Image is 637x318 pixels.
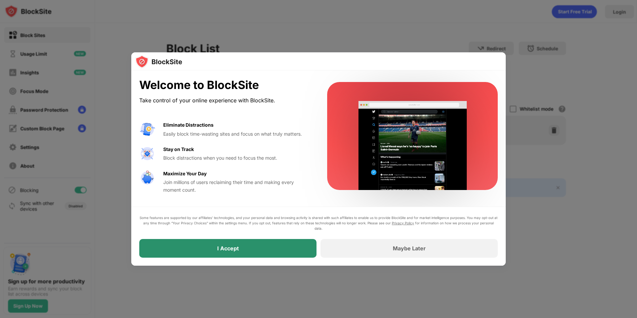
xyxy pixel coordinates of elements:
[163,146,194,153] div: Stay on Track
[163,121,214,129] div: Eliminate Distractions
[163,154,311,162] div: Block distractions when you need to focus the most.
[139,121,155,137] img: value-avoid-distractions.svg
[139,78,311,92] div: Welcome to BlockSite
[393,245,426,252] div: Maybe Later
[139,96,311,105] div: Take control of your online experience with BlockSite.
[500,7,630,97] iframe: Sign in with Google Dialog
[135,55,182,68] img: logo-blocksite.svg
[139,146,155,162] img: value-focus.svg
[163,179,311,194] div: Join millions of users reclaiming their time and making every moment count.
[392,221,414,225] a: Privacy Policy
[217,245,239,252] div: I Accept
[163,130,311,138] div: Easily block time-wasting sites and focus on what truly matters.
[139,215,498,231] div: Some features are supported by our affiliates’ technologies, and your personal data and browsing ...
[139,170,155,186] img: value-safe-time.svg
[163,170,207,177] div: Maximize Your Day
